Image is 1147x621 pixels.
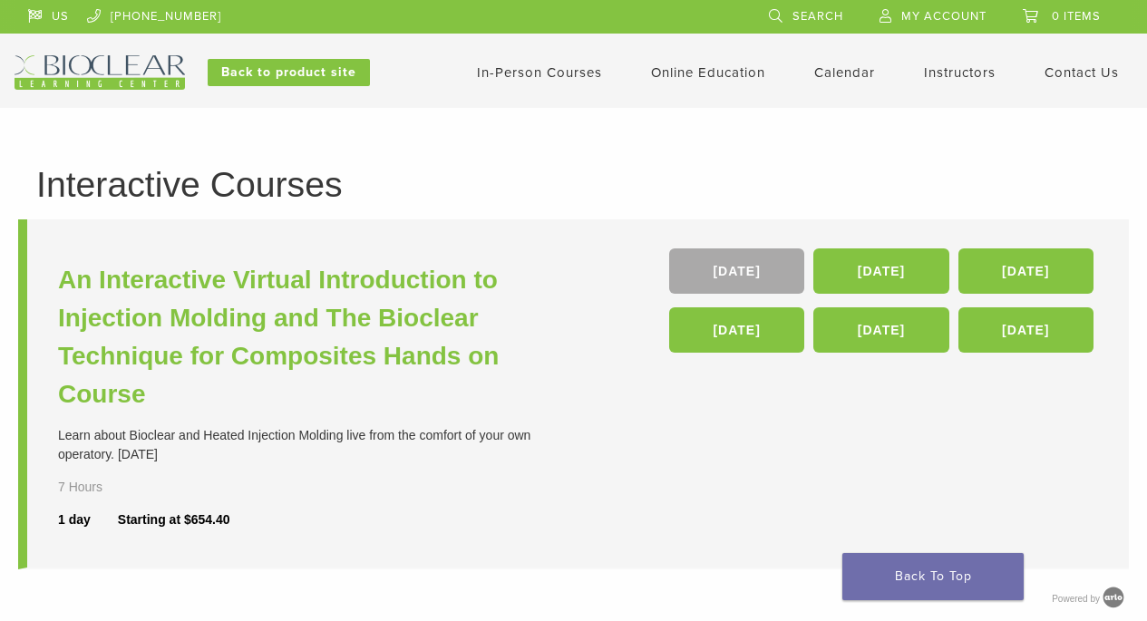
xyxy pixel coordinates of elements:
[118,510,230,529] div: Starting at $654.40
[1052,9,1101,24] span: 0 items
[901,9,987,24] span: My Account
[842,553,1024,600] a: Back To Top
[1052,594,1129,604] a: Powered by
[814,64,875,81] a: Calendar
[924,64,996,81] a: Instructors
[669,248,1098,362] div: , , , , ,
[669,307,804,353] a: [DATE]
[1045,64,1119,81] a: Contact Us
[58,426,578,464] div: Learn about Bioclear and Heated Injection Molding live from the comfort of your own operatory. [D...
[813,307,948,353] a: [DATE]
[58,510,118,529] div: 1 day
[477,64,602,81] a: In-Person Courses
[1100,584,1127,611] img: Arlo training & Event Software
[958,248,1094,294] a: [DATE]
[813,248,948,294] a: [DATE]
[15,55,185,90] img: Bioclear
[36,167,1111,202] h1: Interactive Courses
[792,9,843,24] span: Search
[958,307,1094,353] a: [DATE]
[208,59,370,86] a: Back to product site
[58,261,578,413] a: An Interactive Virtual Introduction to Injection Molding and The Bioclear Technique for Composite...
[651,64,765,81] a: Online Education
[58,478,136,497] div: 7 Hours
[669,248,804,294] a: [DATE]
